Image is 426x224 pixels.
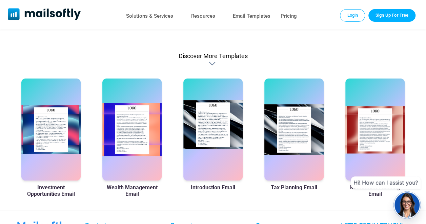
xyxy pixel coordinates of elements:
[271,184,317,191] a: Tax Planning Email
[345,184,405,197] a: Retirement Planning Email
[368,9,415,21] a: Trial
[351,176,421,189] div: Hi! How can I assist you?
[340,9,365,21] a: Login
[233,11,270,21] a: Email Templates
[126,11,173,21] a: Solutions & Services
[102,184,162,197] a: Wealth Management Email
[191,11,215,21] a: Resources
[191,184,235,191] a: Introduction Email
[281,11,297,21] a: Pricing
[8,8,81,21] a: Mailsoftly
[178,52,247,59] div: Discover More Templates
[209,60,217,67] div: Discover More Templates
[21,184,81,197] a: Investment Opportunities Email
